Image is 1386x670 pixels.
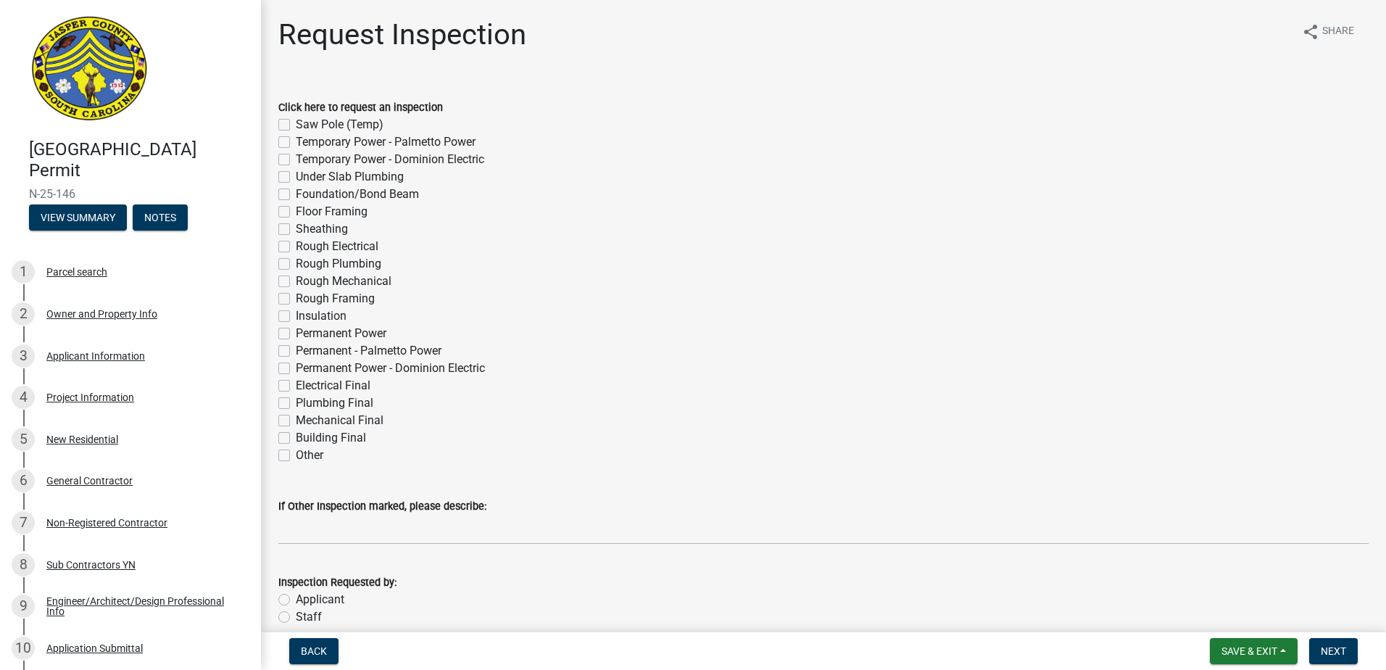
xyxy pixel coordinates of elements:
button: Save & Exit [1210,638,1298,664]
label: Plumbing Final [296,394,373,412]
label: Click here to request an inspection [278,103,443,113]
label: Saw Pole (Temp) [296,116,383,133]
div: Sub Contractors YN [46,560,136,570]
div: General Contractor [46,476,133,486]
label: Foundation/Bond Beam [296,186,419,203]
div: 5 [12,428,35,451]
label: Rough Mechanical [296,273,391,290]
wm-modal-confirm: Notes [133,212,188,224]
div: Project Information [46,392,134,402]
div: Application Submittal [46,643,143,653]
label: If Other Inspection marked, please describe: [278,502,486,512]
label: Temporary Power - Palmetto Power [296,133,476,151]
i: share [1302,23,1319,41]
label: Insulation [296,307,346,325]
span: Share [1322,23,1354,41]
div: Parcel search [46,267,107,277]
label: Temporary Power - Dominion Electric [296,151,484,168]
label: Other [296,447,323,464]
h4: [GEOGRAPHIC_DATA] Permit [29,139,249,181]
label: Floor Framing [296,203,368,220]
button: Notes [133,204,188,231]
label: Rough Plumbing [296,255,381,273]
div: Owner and Property Info [46,309,157,319]
label: Rough Electrical [296,238,378,255]
span: Back [301,645,327,657]
div: 3 [12,344,35,368]
button: Next [1309,638,1358,664]
span: N-25-146 [29,187,232,201]
div: 7 [12,511,35,534]
label: Permanent Power - Dominion Electric [296,360,485,377]
wm-modal-confirm: Summary [29,212,127,224]
img: Jasper County, South Carolina [29,15,150,124]
label: Applicant [296,591,344,608]
button: View Summary [29,204,127,231]
label: Rough Framing [296,290,375,307]
label: Staff [296,608,322,626]
label: Permanent - Palmetto Power [296,342,441,360]
div: 1 [12,260,35,284]
div: 8 [12,553,35,576]
label: Inspection Requested by: [278,578,397,588]
label: Under Slab Plumbing [296,168,404,186]
div: Engineer/Architect/Design Professional Info [46,596,238,616]
div: Non-Registered Contractor [46,518,167,528]
label: Building Final [296,429,366,447]
div: 6 [12,469,35,492]
span: Save & Exit [1221,645,1277,657]
label: Mechanical Final [296,412,383,429]
div: Applicant Information [46,351,145,361]
label: Electrical Final [296,377,370,394]
div: 9 [12,595,35,618]
div: 2 [12,302,35,326]
span: Next [1321,645,1346,657]
div: 10 [12,637,35,660]
label: Permanent Power [296,325,386,342]
button: shareShare [1290,17,1366,46]
label: Sheathing [296,220,348,238]
button: Back [289,638,339,664]
h1: Request Inspection [278,17,526,52]
div: 4 [12,386,35,409]
div: New Residential [46,434,118,444]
